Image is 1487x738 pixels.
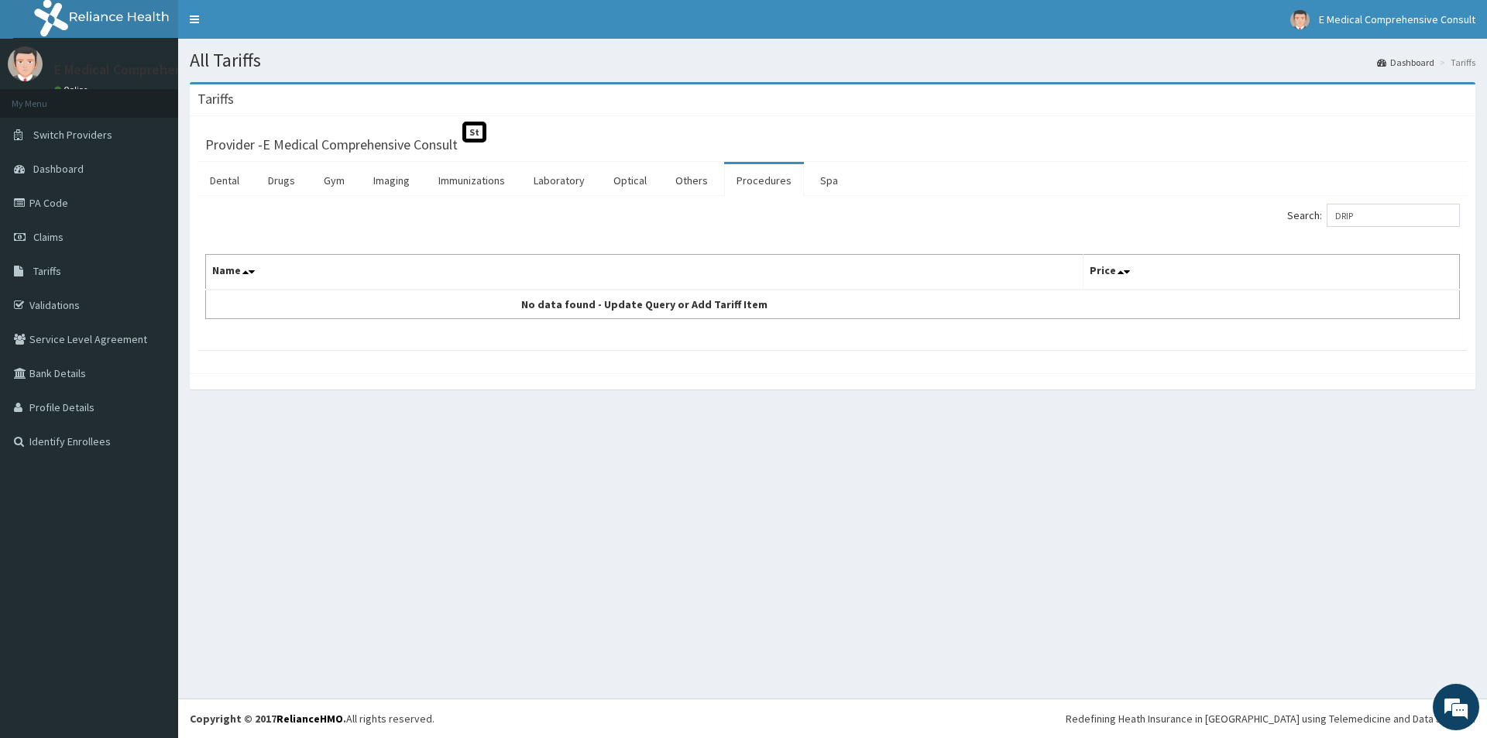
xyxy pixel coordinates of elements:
h3: Tariffs [197,92,234,106]
img: User Image [1290,10,1310,29]
textarea: Type your message and hit 'Enter' [8,423,295,477]
img: User Image [8,46,43,81]
img: d_794563401_company_1708531726252_794563401 [29,77,63,116]
a: Laboratory [521,164,597,197]
label: Search: [1287,204,1460,227]
a: Spa [808,164,850,197]
a: Drugs [256,164,307,197]
a: Gym [311,164,357,197]
span: Dashboard [33,162,84,176]
li: Tariffs [1436,56,1475,69]
footer: All rights reserved. [178,699,1487,738]
span: Switch Providers [33,128,112,142]
span: Claims [33,230,64,244]
div: Minimize live chat window [254,8,291,45]
span: E Medical Comprehensive Consult [1319,12,1475,26]
h3: Provider - E Medical Comprehensive Consult [205,138,458,152]
th: Name [206,255,1083,290]
span: We're online! [90,195,214,352]
a: Online [54,84,91,95]
span: Tariffs [33,264,61,278]
th: Price [1083,255,1460,290]
a: Others [663,164,720,197]
p: E Medical Comprehensive Consult [54,63,256,77]
a: Procedures [724,164,804,197]
a: Optical [601,164,659,197]
div: Redefining Heath Insurance in [GEOGRAPHIC_DATA] using Telemedicine and Data Science! [1066,711,1475,726]
a: Dashboard [1377,56,1434,69]
a: Imaging [361,164,422,197]
strong: Copyright © 2017 . [190,712,346,726]
a: RelianceHMO [276,712,343,726]
span: St [462,122,486,142]
td: No data found - Update Query or Add Tariff Item [206,290,1083,319]
h1: All Tariffs [190,50,1475,70]
a: Immunizations [426,164,517,197]
div: Chat with us now [81,87,260,107]
a: Dental [197,164,252,197]
input: Search: [1327,204,1460,227]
